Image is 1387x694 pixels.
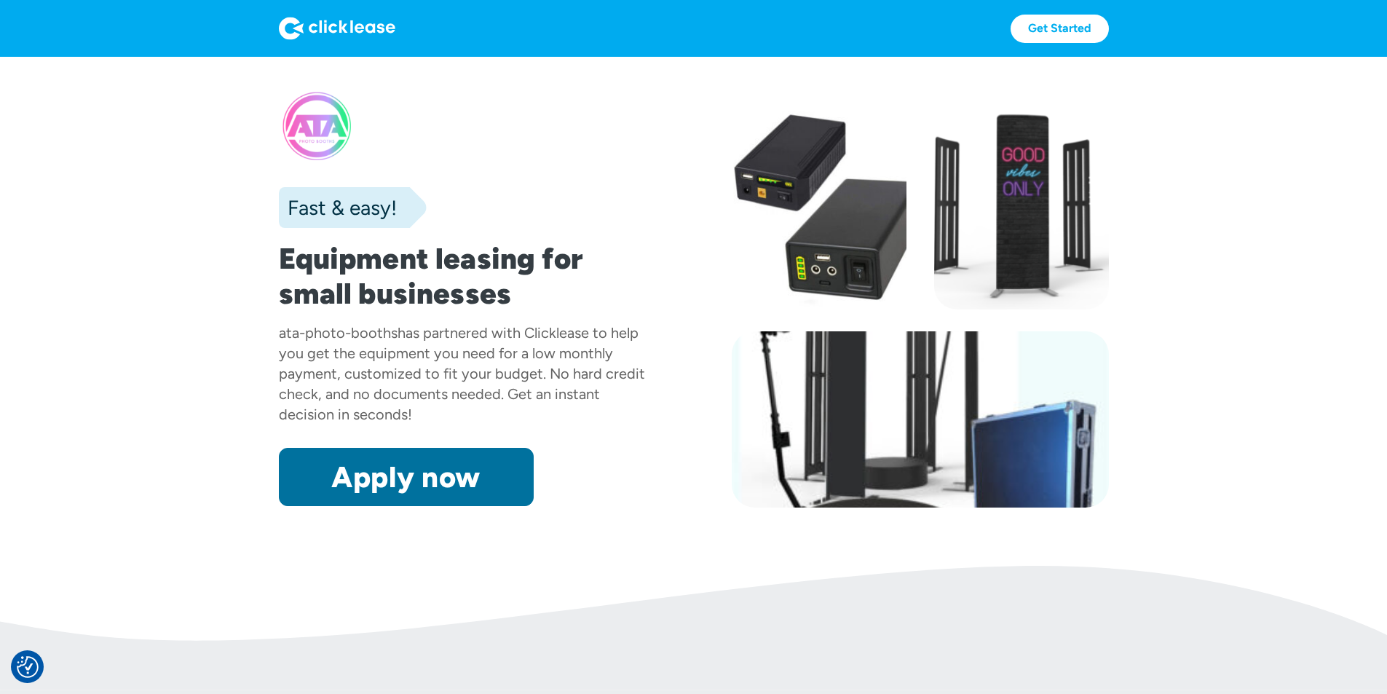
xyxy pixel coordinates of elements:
img: Revisit consent button [17,656,39,678]
div: Fast & easy! [279,193,397,222]
a: Get Started [1011,15,1109,43]
a: Apply now [279,448,534,506]
h1: Equipment leasing for small businesses [279,241,656,311]
img: Logo [279,17,395,40]
div: has partnered with Clicklease to help you get the equipment you need for a low monthly payment, c... [279,324,645,423]
div: ata-photo-booths [279,324,398,342]
button: Consent Preferences [17,656,39,678]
